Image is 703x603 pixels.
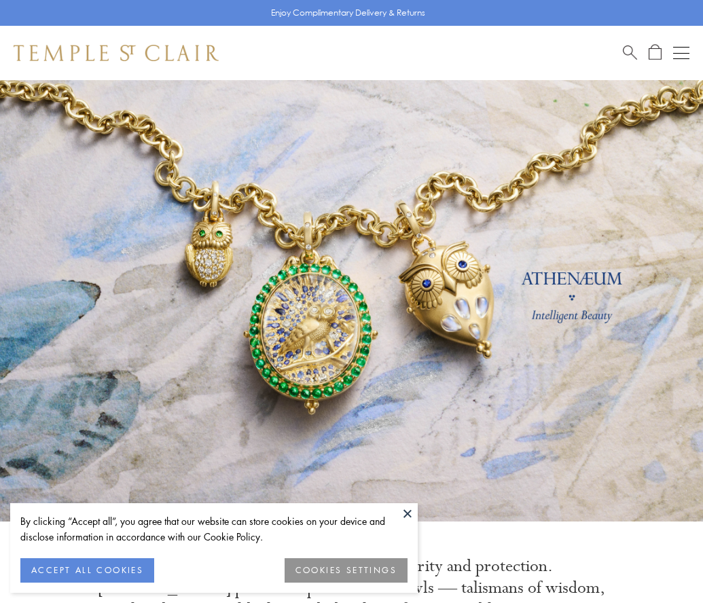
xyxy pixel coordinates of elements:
[14,45,219,61] img: Temple St. Clair
[20,513,408,545] div: By clicking “Accept all”, you agree that our website can store cookies on your device and disclos...
[271,6,425,20] p: Enjoy Complimentary Delivery & Returns
[623,44,637,61] a: Search
[20,558,154,583] button: ACCEPT ALL COOKIES
[673,45,689,61] button: Open navigation
[649,44,662,61] a: Open Shopping Bag
[285,558,408,583] button: COOKIES SETTINGS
